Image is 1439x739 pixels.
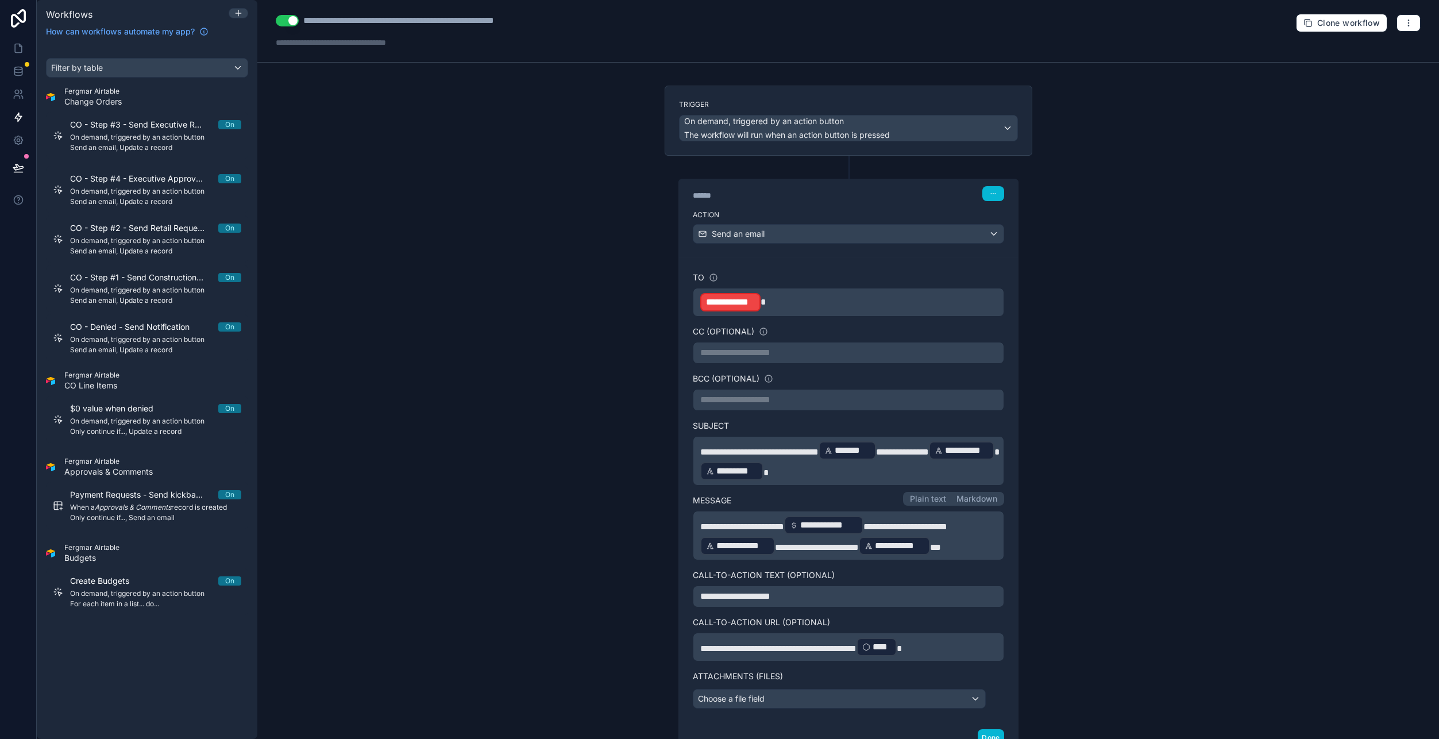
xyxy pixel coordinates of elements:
[679,115,1018,141] button: On demand, triggered by an action buttonThe workflow will run when an action button is pressed
[693,689,986,709] button: Choose a file field
[693,495,731,506] label: Message
[693,617,1004,628] label: Call-to-Action URL (optional)
[693,690,985,708] div: Choose a file field
[1296,14,1387,32] button: Clone workflow
[46,9,92,20] span: Workflows
[46,26,195,37] span: How can workflows automate my app?
[951,494,1002,504] button: Markdown
[693,373,759,384] label: BCC (optional)
[684,116,844,127] span: On demand, triggered by an action button
[679,100,1018,109] label: Trigger
[41,26,213,37] a: How can workflows automate my app?
[1317,18,1380,28] span: Clone workflow
[693,210,1004,220] label: Action
[693,224,1004,244] button: Send an email
[693,569,1004,581] label: Call-to-Action Text (optional)
[693,326,754,337] label: CC (optional)
[693,272,704,283] label: To
[693,420,1004,432] label: Subject
[684,130,890,140] span: The workflow will run when an action button is pressed
[905,494,951,504] button: Plain text
[712,228,765,240] span: Send an email
[693,671,1004,682] label: Attachments (Files)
